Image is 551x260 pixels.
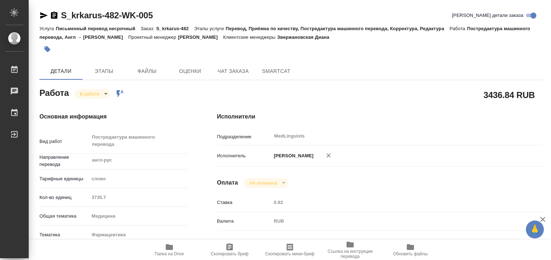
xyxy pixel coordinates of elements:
[89,210,188,222] div: Медицина
[39,11,48,20] button: Скопировать ссылку для ЯМессенджера
[217,199,272,206] p: Ставка
[211,251,248,256] span: Скопировать бриф
[217,152,272,159] p: Исполнитель
[39,112,188,121] h4: Основная информация
[78,91,102,97] button: В работе
[74,89,110,99] div: В работе
[156,26,194,31] p: S_krkarus-482
[39,138,89,145] p: Вид работ
[128,34,178,40] p: Проектный менеджер
[393,251,428,256] span: Обновить файлы
[529,222,541,237] span: 🙏
[277,34,335,40] p: Звержановская Диана
[271,197,516,208] input: Пустое поле
[87,67,121,76] span: Этапы
[244,178,288,188] div: В работе
[178,34,223,40] p: [PERSON_NAME]
[89,173,188,185] div: слово
[130,67,164,76] span: Файлы
[39,231,89,238] p: Тематика
[324,249,376,259] span: Ссылка на инструкции перевода
[452,12,523,19] span: [PERSON_NAME] детали заказа
[526,220,544,238] button: 🙏
[39,154,89,168] p: Направление перевода
[61,10,153,20] a: S_krkarus-482-WK-005
[260,240,320,260] button: Скопировать мини-бриф
[44,67,78,76] span: Детали
[226,26,449,31] p: Перевод, Приёмка по качеству, Постредактура машинного перевода, Корректура, Редактура
[173,67,207,76] span: Оценки
[321,148,336,163] button: Удалить исполнителя
[39,86,69,99] h2: Работа
[484,89,535,101] h2: 3436.84 RUB
[89,192,188,203] input: Пустое поле
[265,251,314,256] span: Скопировать мини-бриф
[271,152,314,159] p: [PERSON_NAME]
[139,240,199,260] button: Папка на Drive
[217,218,272,225] p: Валюта
[39,175,89,182] p: Тарифные единицы
[217,178,238,187] h4: Оплата
[271,215,516,227] div: RUB
[194,26,226,31] p: Этапы услуги
[449,26,467,31] p: Работа
[223,34,277,40] p: Клиентские менеджеры
[39,41,55,57] button: Добавить тэг
[259,67,293,76] span: SmartCat
[199,240,260,260] button: Скопировать бриф
[217,112,543,121] h4: Исполнители
[380,240,441,260] button: Обновить файлы
[247,180,279,186] button: Не оплачена
[141,26,156,31] p: Заказ:
[56,26,141,31] p: Письменный перевод несрочный
[39,194,89,201] p: Кол-во единиц
[39,26,56,31] p: Услуга
[217,133,272,140] p: Подразделение
[39,213,89,220] p: Общая тематика
[155,251,184,256] span: Папка на Drive
[89,229,188,241] div: Фармацевтика
[50,11,58,20] button: Скопировать ссылку
[320,240,380,260] button: Ссылка на инструкции перевода
[216,67,250,76] span: Чат заказа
